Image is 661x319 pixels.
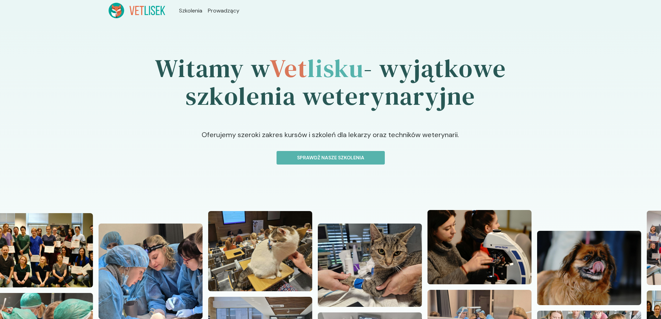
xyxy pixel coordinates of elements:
a: Szkolenia [179,7,202,15]
img: Z2WOuJbqstJ98vaF_20221127_125425.jpg [318,224,422,307]
p: Sprawdź nasze szkolenia [282,154,379,161]
img: Z2WOzZbqstJ98vaN_20241110_112957.jpg [99,224,203,319]
span: Vet [270,51,307,85]
img: Z2WOx5bqstJ98vaI_20240512_101618.jpg [208,211,312,291]
h1: Witamy w - wyjątkowe szkolenia weterynaryjne [109,35,553,129]
img: Z2WOn5bqstJ98vZ7_DSC06617.JPG [537,231,641,305]
p: Oferujemy szeroki zakres kursów i szkoleń dla lekarzy oraz techników weterynarii. [110,129,551,151]
button: Sprawdź nasze szkolenia [277,151,385,165]
img: Z2WOrpbqstJ98vaB_DSC04907.JPG [427,210,532,284]
a: Prowadzący [208,7,239,15]
span: lisku [307,51,364,85]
